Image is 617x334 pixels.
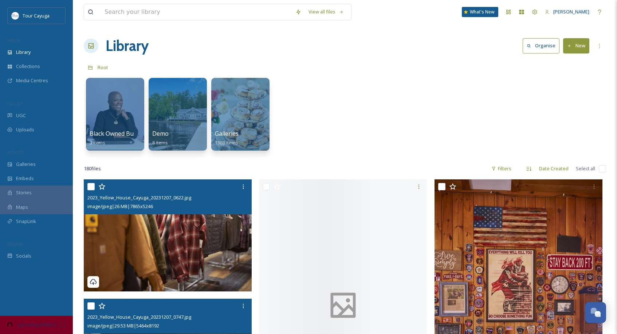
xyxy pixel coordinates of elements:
[87,203,153,210] span: image/jpeg | 26 MB | 7865 x 5246
[87,314,191,320] span: 2023_Yellow_House_Cayuga_20231207_0747.jpg
[462,7,498,17] a: What's New
[84,179,252,291] img: 2023_Yellow_House_Cayuga_20231207_0622.jpg
[152,130,169,146] a: Demo8 items
[563,38,589,53] button: New
[90,139,105,146] span: 3 items
[87,322,159,329] span: image/jpeg | 29.53 MB | 5464 x 8192
[523,38,563,53] a: Organise
[90,130,157,146] a: Black Owned Businesses3 items
[152,130,169,138] span: Demo
[488,162,515,176] div: Filters
[90,130,157,138] span: Black Owned Businesses
[16,218,36,225] span: SnapLink
[16,126,34,133] span: Uploads
[215,130,239,146] a: Galleries1388 items
[16,204,28,211] span: Maps
[101,4,292,20] input: Search your library
[7,101,23,106] span: COLLECT
[16,253,31,259] span: Socials
[12,12,19,19] img: download.jpeg
[16,189,32,196] span: Stories
[7,241,22,247] span: SOCIALS
[535,162,572,176] div: Date Created
[16,63,40,70] span: Collections
[16,161,36,168] span: Galleries
[7,150,24,155] span: WIDGETS
[7,37,20,43] span: MEDIA
[541,5,593,19] a: [PERSON_NAME]
[84,165,101,172] span: 180 file s
[215,130,239,138] span: Galleries
[523,38,559,53] button: Organise
[16,175,34,182] span: Embeds
[305,5,347,19] a: View all files
[215,139,238,146] span: 1388 items
[585,302,606,323] button: Open Chat
[98,64,108,71] span: Root
[98,63,108,72] a: Root
[106,35,149,57] a: Library
[16,77,48,84] span: Media Centres
[87,194,191,201] span: 2023_Yellow_House_Cayuga_20231207_0622.jpg
[553,8,589,15] span: [PERSON_NAME]
[576,165,595,172] span: Select all
[16,112,26,119] span: UGC
[14,321,60,328] span: uploading 43 file(s)
[23,12,50,19] span: Tour Cayuga
[152,139,168,146] span: 8 items
[16,49,31,56] span: Library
